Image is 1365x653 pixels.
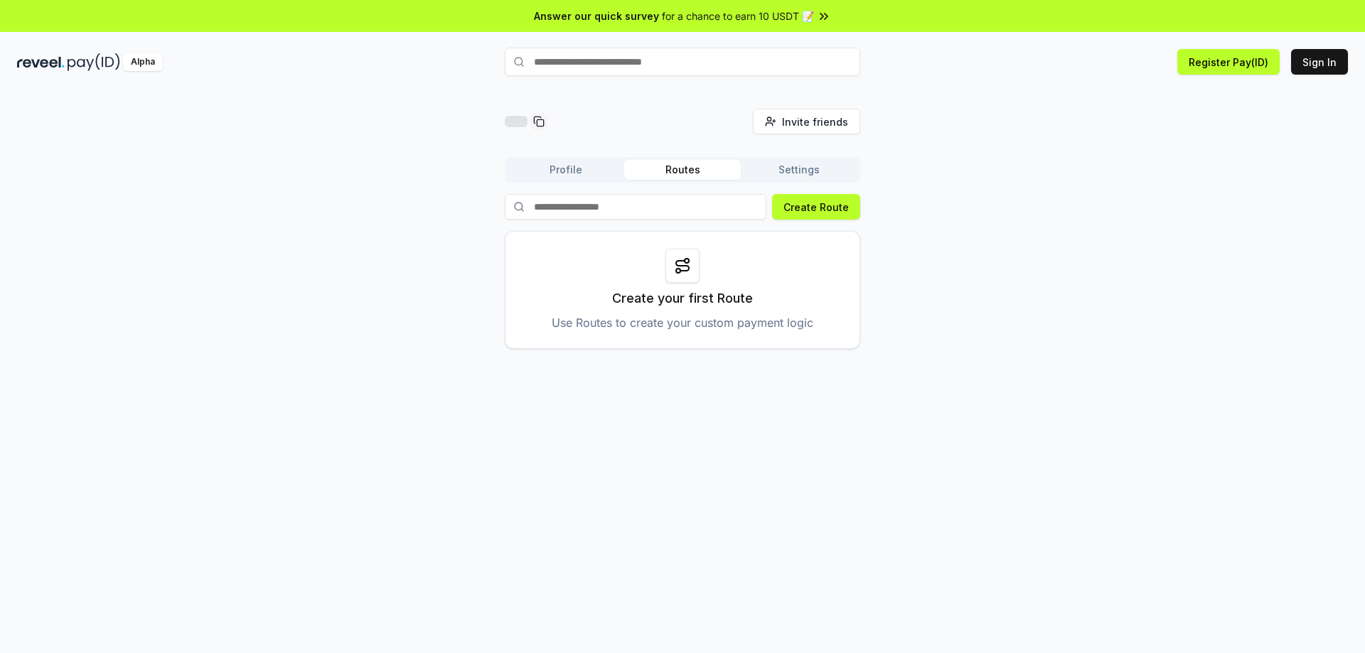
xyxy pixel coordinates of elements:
button: Profile [508,160,624,180]
button: Settings [741,160,857,180]
button: Sign In [1291,49,1348,75]
span: Invite friends [782,114,848,129]
span: Answer our quick survey [534,9,659,23]
button: Invite friends [753,109,860,134]
p: Create your first Route [612,288,753,308]
button: Routes [624,160,741,180]
span: for a chance to earn 10 USDT 📝 [662,9,814,23]
button: Register Pay(ID) [1177,49,1280,75]
div: Alpha [123,53,163,71]
p: Use Routes to create your custom payment logic [552,314,813,331]
img: pay_id [68,53,120,71]
img: reveel_dark [17,53,65,71]
button: Create Route [772,194,860,220]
